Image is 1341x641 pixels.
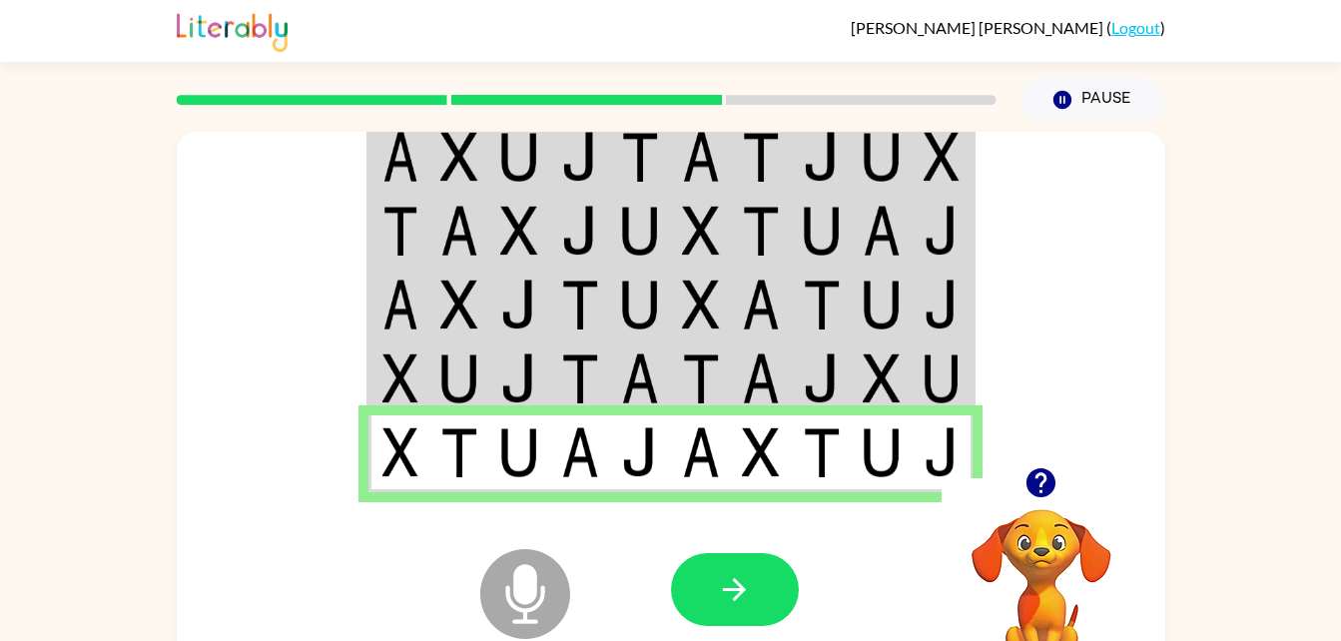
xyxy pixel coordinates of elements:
img: t [803,427,841,477]
img: Literably [177,8,288,52]
img: t [682,353,720,403]
img: j [500,280,538,329]
img: j [924,280,960,329]
button: Pause [1020,77,1165,123]
img: t [742,206,780,256]
img: u [440,353,478,403]
img: a [382,132,418,182]
span: [PERSON_NAME] [PERSON_NAME] [851,18,1106,37]
img: a [742,353,780,403]
img: x [440,280,478,329]
img: a [742,280,780,329]
img: t [803,280,841,329]
img: x [382,353,418,403]
img: t [742,132,780,182]
img: a [682,132,720,182]
img: a [863,206,901,256]
img: u [621,206,659,256]
img: x [742,427,780,477]
img: j [500,353,538,403]
img: a [440,206,478,256]
img: u [863,427,901,477]
img: j [803,353,841,403]
img: u [924,353,960,403]
img: j [621,427,659,477]
div: ( ) [851,18,1165,37]
img: t [561,353,599,403]
img: a [561,427,599,477]
img: x [863,353,901,403]
img: x [682,206,720,256]
img: u [803,206,841,256]
img: x [682,280,720,329]
img: t [382,206,418,256]
img: x [924,132,960,182]
img: t [561,280,599,329]
img: x [440,132,478,182]
img: x [500,206,538,256]
img: j [561,206,599,256]
img: j [924,206,960,256]
img: u [863,132,901,182]
img: u [500,427,538,477]
img: x [382,427,418,477]
img: j [803,132,841,182]
img: j [924,427,960,477]
img: a [682,427,720,477]
img: t [440,427,478,477]
img: a [621,353,659,403]
img: u [863,280,901,329]
img: j [561,132,599,182]
a: Logout [1111,18,1160,37]
img: u [500,132,538,182]
img: t [621,132,659,182]
img: a [382,280,418,329]
img: u [621,280,659,329]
